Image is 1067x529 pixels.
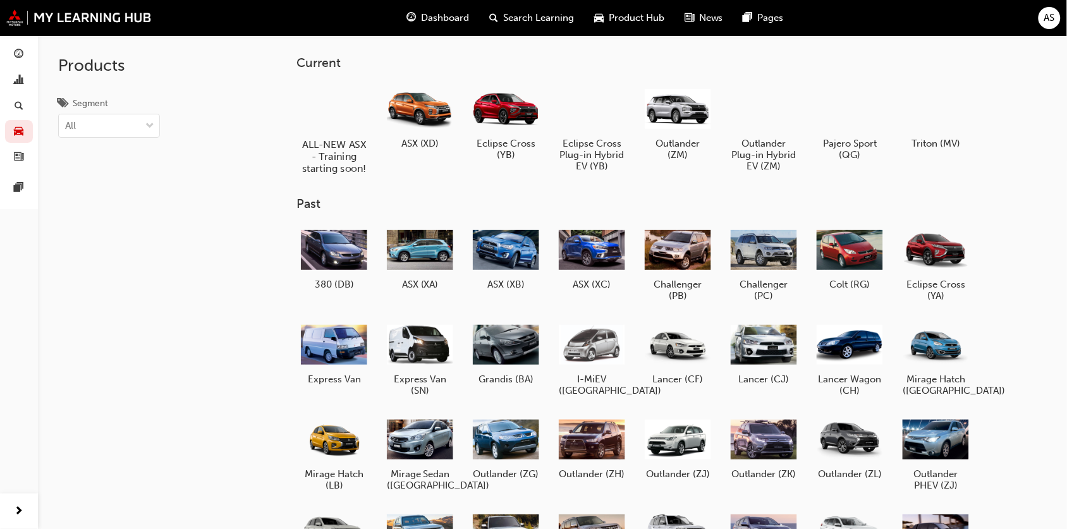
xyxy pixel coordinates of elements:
span: car-icon [594,10,604,26]
h5: Eclipse Cross (YA) [903,279,969,301]
a: Pajero Sport (QG) [812,80,888,165]
h3: Past [296,197,1015,211]
h5: Mirage Hatch (LB) [301,468,367,491]
h5: Outlander Plug-in Hybrid EV (ZM) [731,138,797,172]
span: Search Learning [503,11,574,25]
span: Dashboard [421,11,469,25]
a: pages-iconPages [733,5,794,31]
h5: Eclipse Cross Plug-in Hybrid EV (YB) [559,138,625,172]
span: news-icon [15,152,24,163]
a: Outlander (ZM) [640,80,716,165]
h5: ALL-NEW ASX - Training starting soon! [299,138,369,174]
h5: Grandis (BA) [473,374,539,385]
span: search-icon [489,10,498,26]
h5: Lancer Wagon (CH) [817,374,883,396]
img: mmal [6,9,152,26]
span: guage-icon [15,49,24,61]
h5: Mirage Hatch ([GEOGRAPHIC_DATA]) [903,374,969,396]
a: Outlander (ZK) [726,411,802,485]
a: news-iconNews [674,5,733,31]
span: pages-icon [15,183,24,194]
h5: ASX (XA) [387,279,453,290]
h5: 380 (DB) [301,279,367,290]
a: ASX (XD) [382,80,458,154]
h5: ASX (XD) [387,138,453,149]
a: Grandis (BA) [468,317,544,390]
h5: Pajero Sport (QG) [817,138,883,161]
a: search-iconSearch Learning [479,5,584,31]
span: search-icon [15,100,23,112]
span: chart-icon [15,75,24,87]
h5: I-MiEV ([GEOGRAPHIC_DATA]) [559,374,625,396]
a: Mirage Hatch (LB) [296,411,372,496]
a: Eclipse Cross (YA) [898,222,974,307]
h5: Triton (MV) [903,138,969,149]
a: Mirage Hatch ([GEOGRAPHIC_DATA]) [898,317,974,401]
h5: Outlander (ZL) [817,468,883,480]
h5: Challenger (PB) [645,279,711,301]
span: down-icon [145,118,154,135]
span: Product Hub [609,11,664,25]
a: guage-iconDashboard [396,5,479,31]
a: ASX (XA) [382,222,458,295]
h2: Products [58,56,160,76]
a: Challenger (PB) [640,222,716,307]
a: car-iconProduct Hub [584,5,674,31]
h5: Mirage Sedan ([GEOGRAPHIC_DATA]) [387,468,453,491]
a: Outlander (ZJ) [640,411,716,485]
a: Outlander (ZH) [554,411,630,485]
h5: Outlander (ZG) [473,468,539,480]
a: Outlander PHEV (ZJ) [898,411,974,496]
h5: Lancer (CJ) [731,374,797,385]
a: ASX (XC) [554,222,630,295]
a: ALL-NEW ASX - Training starting soon! [296,80,372,176]
h5: ASX (XC) [559,279,625,290]
a: Express Van [296,317,372,390]
h5: Outlander (ZM) [645,138,711,161]
h5: Outlander (ZH) [559,468,625,480]
h5: Eclipse Cross (YB) [473,138,539,161]
div: Segment [73,97,108,110]
a: Outlander (ZL) [812,411,888,485]
span: next-icon [15,504,24,520]
h5: Outlander PHEV (ZJ) [903,468,969,491]
a: Colt (RG) [812,222,888,295]
div: All [65,119,76,133]
h5: ASX (XB) [473,279,539,290]
a: 380 (DB) [296,222,372,295]
h5: Challenger (PC) [731,279,797,301]
a: Eclipse Cross (YB) [468,80,544,165]
a: Outlander Plug-in Hybrid EV (ZM) [726,80,802,176]
a: Triton (MV) [898,80,974,154]
button: AS [1039,7,1061,29]
h5: Outlander (ZJ) [645,468,711,480]
span: tags-icon [58,99,68,110]
a: I-MiEV ([GEOGRAPHIC_DATA]) [554,317,630,401]
span: news-icon [685,10,694,26]
h5: Colt (RG) [817,279,883,290]
span: Pages [758,11,784,25]
a: Mirage Sedan ([GEOGRAPHIC_DATA]) [382,411,458,496]
a: Eclipse Cross Plug-in Hybrid EV (YB) [554,80,630,176]
h3: Current [296,56,1015,70]
span: car-icon [15,126,24,138]
h5: Express Van (SN) [387,374,453,396]
a: Lancer (CJ) [726,317,802,390]
a: Express Van (SN) [382,317,458,401]
span: guage-icon [406,10,416,26]
span: AS [1044,11,1055,25]
a: Challenger (PC) [726,222,802,307]
a: Lancer Wagon (CH) [812,317,888,401]
h5: Express Van [301,374,367,385]
span: pages-icon [743,10,753,26]
a: Lancer (CF) [640,317,716,390]
a: ASX (XB) [468,222,544,295]
span: News [699,11,723,25]
h5: Outlander (ZK) [731,468,797,480]
a: Outlander (ZG) [468,411,544,485]
h5: Lancer (CF) [645,374,711,385]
